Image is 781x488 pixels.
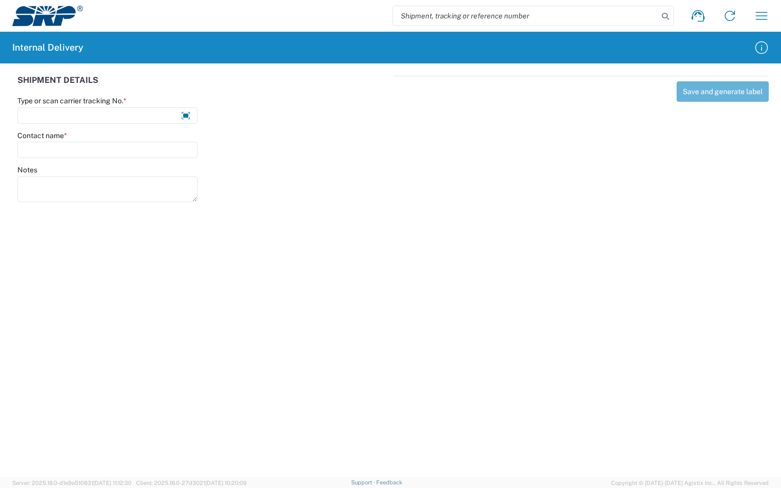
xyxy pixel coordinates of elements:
a: Feedback [376,479,402,485]
label: Type or scan carrier tracking No. [17,96,126,105]
input: Shipment, tracking or reference number [393,6,658,26]
a: Support [351,479,377,485]
span: [DATE] 11:12:30 [93,480,132,486]
img: srp [12,6,83,26]
div: SHIPMENT DETAILS [17,76,388,96]
span: Server: 2025.18.0-d1e9a510831 [12,480,132,486]
h2: Internal Delivery [12,41,83,54]
label: Contact name [17,131,67,140]
label: Notes [17,165,37,174]
span: Copyright © [DATE]-[DATE] Agistix Inc., All Rights Reserved [611,478,769,487]
span: [DATE] 10:20:09 [205,480,247,486]
span: Client: 2025.18.0-27d3021 [136,480,247,486]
